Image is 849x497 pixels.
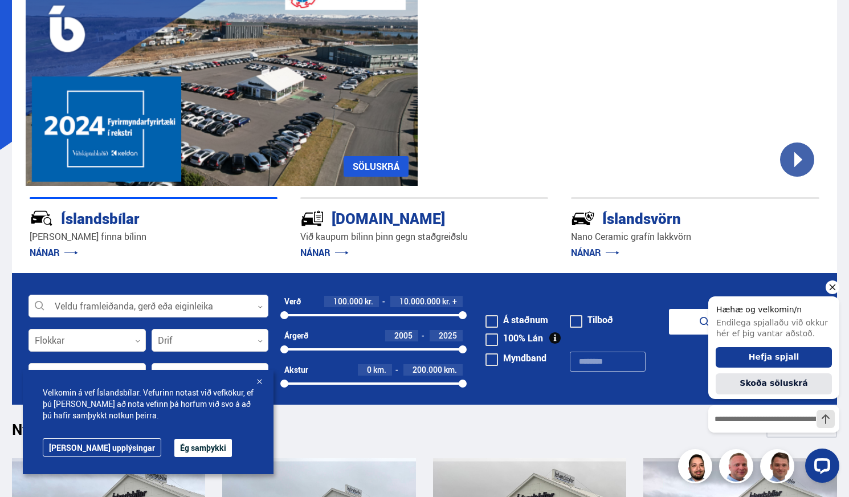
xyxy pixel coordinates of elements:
label: Tilboð [570,315,613,324]
div: Árgerð [284,331,308,340]
label: Á staðnum [485,315,548,324]
span: kr. [365,297,373,306]
p: Nano Ceramic grafín lakkvörn [571,230,819,243]
img: tr5P-W3DuiFaO7aO.svg [300,206,324,230]
button: Sýna bíla [669,309,809,335]
p: Við kaupum bílinn þinn gegn staðgreiðslu [300,230,548,243]
span: km. [373,365,386,374]
span: 0 [367,364,372,375]
span: Velkomin á vef Íslandsbílar. Vefurinn notast við vefkökur, ef þú [PERSON_NAME] að nota vefinn þá ... [43,387,254,421]
div: Íslandsbílar [30,207,237,227]
span: km. [444,365,457,374]
a: NÁNAR [300,246,349,259]
span: 100.000 [333,296,363,307]
a: NÁNAR [30,246,78,259]
span: 2005 [394,330,413,341]
label: 100% Lán [485,333,543,343]
div: [DOMAIN_NAME] [300,207,508,227]
span: 2025 [439,330,457,341]
div: Íslandsvörn [571,207,778,227]
span: kr. [442,297,451,306]
span: 200.000 [413,364,442,375]
img: nhp88E3Fdnt1Opn2.png [680,451,714,485]
button: Ég samþykki [174,439,232,457]
a: [PERSON_NAME] upplýsingar [43,438,161,457]
img: JRvxyua_JYH6wB4c.svg [30,206,54,230]
iframe: LiveChat chat widget [699,276,844,492]
span: 10.000.000 [399,296,440,307]
h1: Nýtt á skrá [12,421,103,445]
a: NÁNAR [571,246,619,259]
span: + [452,297,457,306]
p: [PERSON_NAME] finna bílinn [30,230,277,243]
div: Verð [284,297,301,306]
a: SÖLUSKRÁ [344,156,409,177]
label: Myndband [485,353,546,362]
div: Akstur [284,365,308,374]
img: -Svtn6bYgwAsiwNX.svg [571,206,595,230]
